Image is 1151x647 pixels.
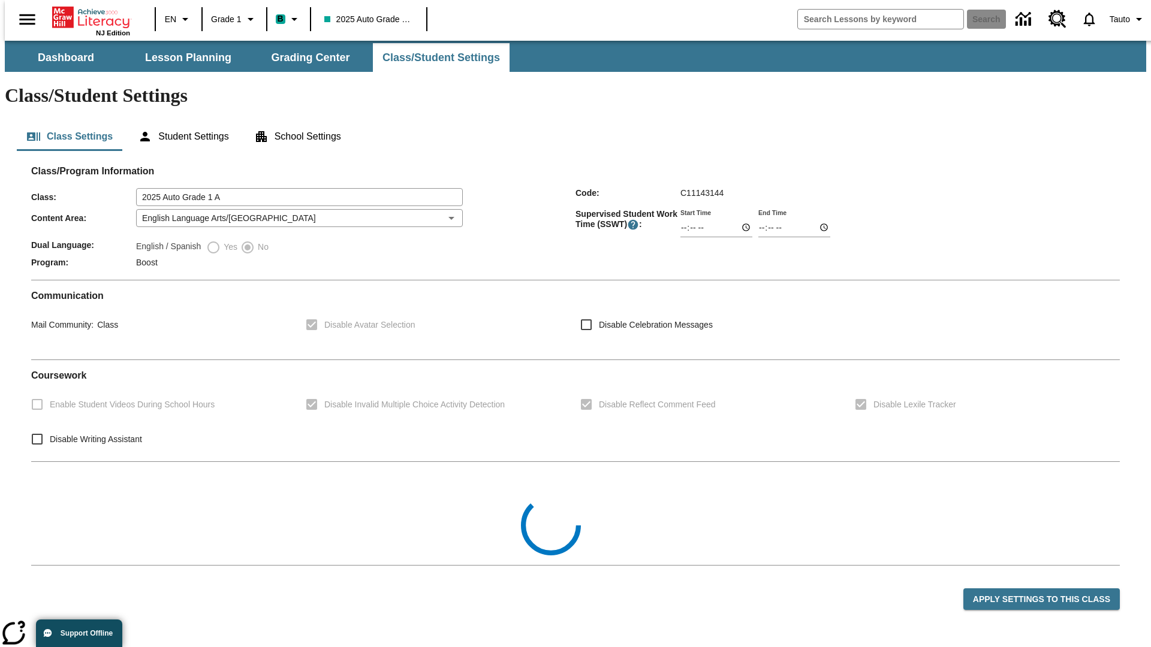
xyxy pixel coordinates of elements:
button: Language: EN, Select a language [159,8,198,30]
span: 2025 Auto Grade 1 A [324,13,413,26]
h2: Communication [31,290,1120,301]
a: Home [52,5,130,29]
a: Data Center [1008,3,1041,36]
span: Tauto [1110,13,1130,26]
span: Disable Reflect Comment Feed [599,398,716,411]
span: Disable Invalid Multiple Choice Activity Detection [324,398,505,411]
span: Mail Community : [31,320,94,329]
input: Class [136,188,463,206]
span: Support Offline [61,629,113,637]
span: Boost [136,258,158,267]
span: Content Area : [31,213,136,223]
span: Disable Writing Assistant [50,433,142,446]
span: B [278,11,284,26]
div: English Language Arts/[GEOGRAPHIC_DATA] [136,209,463,227]
span: Disable Avatar Selection [324,319,415,331]
span: NJ Edition [96,29,130,37]
div: Class/Program Information [31,177,1120,270]
h1: Class/Student Settings [5,84,1146,107]
label: End Time [758,208,787,217]
span: Yes [221,241,237,253]
div: Class Collections [31,471,1120,555]
button: Grading Center [251,43,370,72]
button: Student Settings [128,122,238,151]
span: C11143144 [680,188,724,198]
button: Support Offline [36,619,122,647]
div: Home [52,4,130,37]
button: Apply Settings to this Class [963,588,1120,610]
span: Code : [575,188,680,198]
div: Class/Student Settings [17,122,1134,151]
span: Supervised Student Work Time (SSWT) : [575,209,680,231]
button: Class/Student Settings [373,43,510,72]
h2: Class/Program Information [31,165,1120,177]
a: Notifications [1074,4,1105,35]
button: Grade: Grade 1, Select a grade [206,8,263,30]
input: search field [798,10,963,29]
span: EN [165,13,176,26]
span: Dual Language : [31,240,136,250]
h2: Course work [31,370,1120,381]
button: Profile/Settings [1105,8,1151,30]
div: SubNavbar [5,43,511,72]
button: Open side menu [10,2,45,37]
a: Resource Center, Will open in new tab [1041,3,1074,35]
button: Dashboard [6,43,126,72]
span: Program : [31,258,136,267]
button: Class Settings [17,122,122,151]
div: Coursework [31,370,1120,452]
div: SubNavbar [5,41,1146,72]
span: Class [94,320,118,329]
span: Enable Student Videos During School Hours [50,398,215,411]
button: School Settings [245,122,351,151]
button: Boost Class color is teal. Change class color [271,8,306,30]
button: Supervised Student Work Time is the timeframe when students can take LevelSet and when lessons ar... [627,219,639,231]
span: Disable Celebration Messages [599,319,713,331]
label: Start Time [680,208,711,217]
span: Disable Lexile Tracker [873,398,956,411]
button: Lesson Planning [128,43,248,72]
label: English / Spanish [136,240,201,255]
div: Communication [31,290,1120,350]
span: Grade 1 [211,13,242,26]
span: No [255,241,269,253]
span: Class : [31,192,136,202]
